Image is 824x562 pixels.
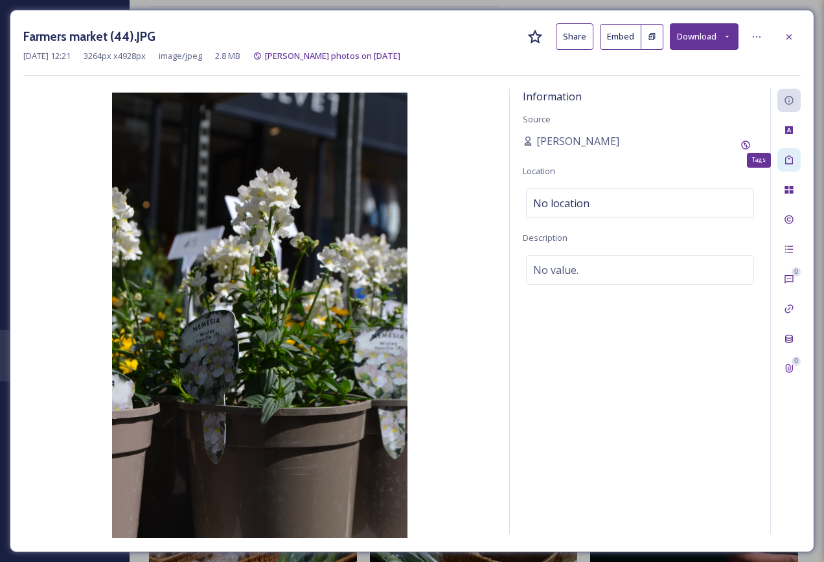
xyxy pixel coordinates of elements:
[533,196,589,211] span: No location
[523,232,567,243] span: Description
[533,262,578,278] span: No value.
[747,153,771,167] div: Tags
[23,50,71,62] span: [DATE] 12:21
[600,24,641,50] button: Embed
[523,89,582,104] span: Information
[23,27,155,46] h3: Farmers market (44).JPG
[265,50,400,62] span: [PERSON_NAME] photos on [DATE]
[523,113,551,125] span: Source
[159,50,202,62] span: image/jpeg
[23,93,496,538] img: Farmers%20market%20%2844%29.JPG
[556,23,593,50] button: Share
[523,165,555,177] span: Location
[670,23,738,50] button: Download
[792,357,801,366] div: 0
[84,50,146,62] span: 3264 px x 4928 px
[792,267,801,276] div: 0
[536,133,619,149] span: [PERSON_NAME]
[215,50,240,62] span: 2.8 MB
